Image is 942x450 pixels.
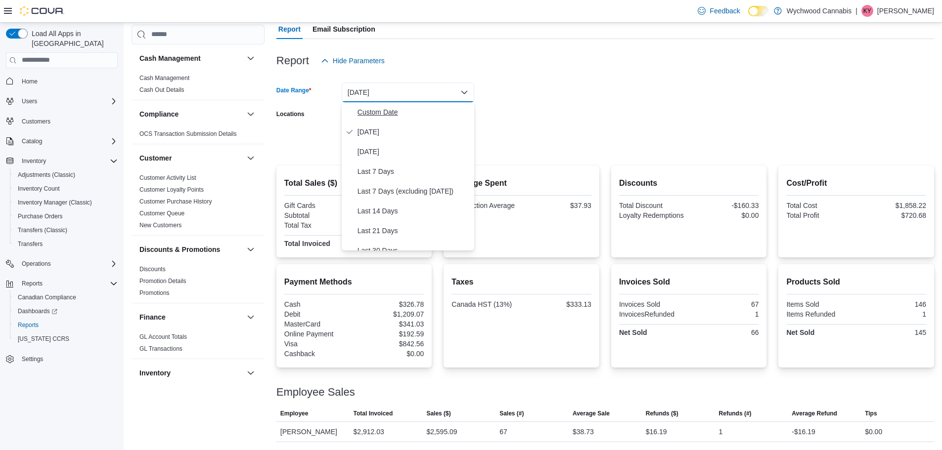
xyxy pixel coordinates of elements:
[139,345,182,353] span: GL Transactions
[354,426,384,438] div: $2,912.03
[691,300,759,308] div: 67
[14,333,73,345] a: [US_STATE] CCRS
[10,223,122,237] button: Transfers (Classic)
[691,310,759,318] div: 1
[358,245,470,256] span: Last 30 Days
[139,278,186,285] a: Promotion Details
[18,199,92,206] span: Inventory Manager (Classic)
[20,6,64,16] img: Cova
[22,280,43,287] span: Reports
[14,224,71,236] a: Transfers (Classic)
[18,212,63,220] span: Purchase Orders
[18,258,118,270] span: Operations
[2,114,122,128] button: Customers
[748,6,769,16] input: Dark Mode
[499,409,524,417] span: Sales (#)
[356,330,424,338] div: $192.59
[858,328,926,336] div: 145
[10,237,122,251] button: Transfers
[14,197,118,208] span: Inventory Manager (Classic)
[18,353,47,365] a: Settings
[284,240,330,247] strong: Total Invoiced
[132,331,265,359] div: Finance
[18,75,118,87] span: Home
[245,367,257,379] button: Inventory
[317,51,389,71] button: Hide Parameters
[786,310,854,318] div: Items Refunded
[18,278,46,289] button: Reports
[284,221,352,229] div: Total Tax
[139,368,243,378] button: Inventory
[139,221,181,229] span: New Customers
[14,169,79,181] a: Adjustments (Classic)
[14,238,118,250] span: Transfers
[358,106,470,118] span: Custom Date
[245,152,257,164] button: Customer
[524,202,591,209] div: $37.93
[865,426,882,438] div: $0.00
[646,426,667,438] div: $16.19
[573,409,610,417] span: Average Sale
[18,155,50,167] button: Inventory
[28,29,118,48] span: Load All Apps in [GEOGRAPHIC_DATA]
[786,211,854,219] div: Total Profit
[276,86,312,94] label: Date Range
[499,426,507,438] div: 67
[10,318,122,332] button: Reports
[284,211,352,219] div: Subtotal
[139,53,201,63] h3: Cash Management
[18,135,118,147] span: Catalog
[276,55,309,67] h3: Report
[139,277,186,285] span: Promotion Details
[358,146,470,158] span: [DATE]
[139,86,184,94] span: Cash Out Details
[245,244,257,255] button: Discounts & Promotions
[792,426,815,438] div: -$16.19
[139,222,181,229] a: New Customers
[18,185,60,193] span: Inventory Count
[14,333,118,345] span: Washington CCRS
[22,137,42,145] span: Catalog
[22,260,51,268] span: Operations
[2,154,122,168] button: Inventory
[719,426,723,438] div: 1
[139,245,220,254] h3: Discounts & Promotions
[18,115,118,127] span: Customers
[646,409,678,417] span: Refunds ($)
[358,165,470,177] span: Last 7 Days
[18,116,54,127] a: Customers
[858,310,926,318] div: 1
[284,350,352,358] div: Cashback
[245,108,257,120] button: Compliance
[18,293,76,301] span: Canadian Compliance
[139,312,166,322] h3: Finance
[858,300,926,308] div: 146
[865,409,877,417] span: Tips
[18,258,55,270] button: Operations
[342,82,474,102] button: [DATE]
[451,177,591,189] h2: Average Spent
[18,307,57,315] span: Dashboards
[139,130,237,137] a: OCS Transaction Submission Details
[2,74,122,88] button: Home
[358,185,470,197] span: Last 7 Days (excluding [DATE])
[139,153,172,163] h3: Customer
[132,172,265,235] div: Customer
[22,118,50,125] span: Customers
[719,409,752,417] span: Refunds (#)
[792,409,837,417] span: Average Refund
[691,211,759,219] div: $0.00
[18,155,118,167] span: Inventory
[139,210,184,217] a: Customer Queue
[2,94,122,108] button: Users
[14,291,118,303] span: Canadian Compliance
[710,6,740,16] span: Feedback
[18,171,75,179] span: Adjustments (Classic)
[10,196,122,209] button: Inventory Manager (Classic)
[619,310,687,318] div: InvoicesRefunded
[619,328,647,336] strong: Net Sold
[14,291,80,303] a: Canadian Compliance
[139,153,243,163] button: Customer
[18,240,43,248] span: Transfers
